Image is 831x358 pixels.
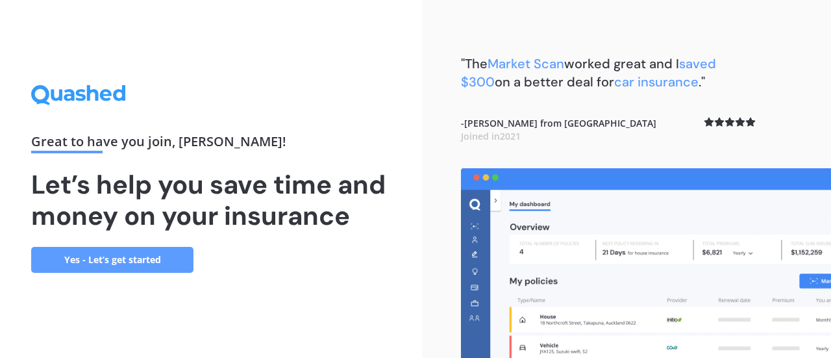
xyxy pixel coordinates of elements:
span: Market Scan [488,55,564,72]
a: Yes - Let’s get started [31,247,193,273]
div: Great to have you join , [PERSON_NAME] ! [31,135,391,153]
span: car insurance [614,73,699,90]
b: - [PERSON_NAME] from [GEOGRAPHIC_DATA] [461,117,656,142]
span: Joined in 2021 [461,130,521,142]
img: dashboard.webp [461,168,831,358]
b: "The worked great and I on a better deal for ." [461,55,716,90]
h1: Let’s help you save time and money on your insurance [31,169,391,231]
